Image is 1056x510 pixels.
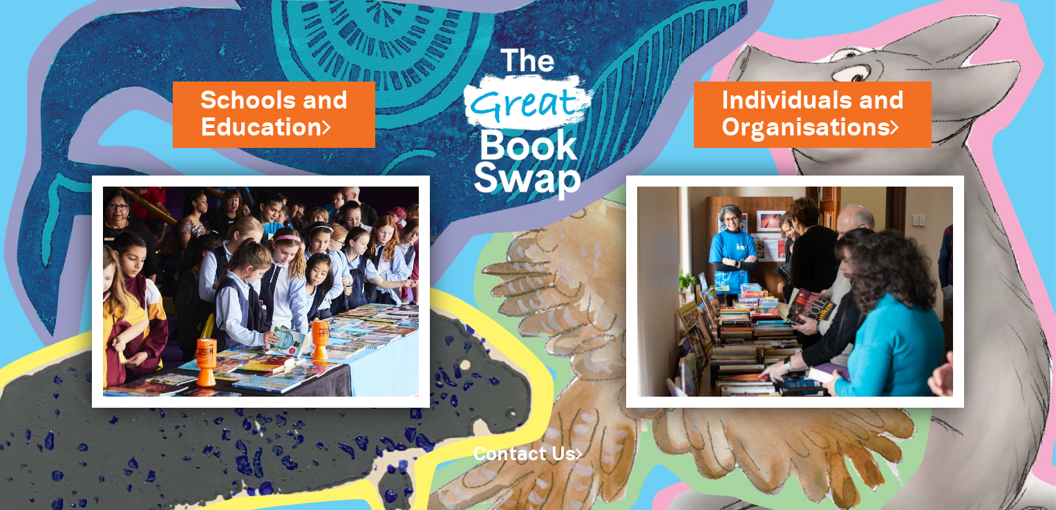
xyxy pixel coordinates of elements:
[722,84,904,145] a: Individuals andOrganisations
[92,176,430,408] img: Schools and Education
[473,446,583,464] a: Contact Us
[451,17,606,223] img: Great Bookswap logo
[626,176,964,408] img: Individuals and Organisations
[200,84,348,145] a: Schools andEducation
